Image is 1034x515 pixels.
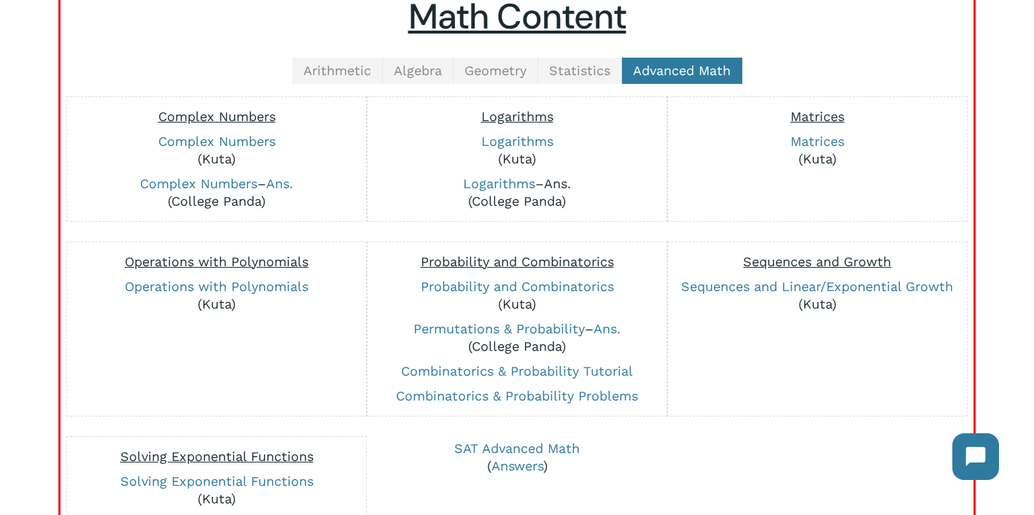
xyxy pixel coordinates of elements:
a: Solving Exponential Functions [120,473,314,489]
p: (Kuta) [74,133,359,168]
p: (Kuta) [74,278,359,313]
a: Ans. [544,176,571,191]
a: Arithmetic [292,58,383,84]
p: (Kuta) [74,473,359,508]
span: Solving Exponential Functions [120,449,314,464]
a: Statistics [538,58,622,84]
p: (Kuta) [675,133,960,168]
span: Advanced Math [633,63,731,78]
a: Complex Numbers [140,176,257,191]
a: Combinatorics & Probability Problems [396,388,638,403]
span: Operations with Polynomials [125,254,308,269]
a: Logarithms [481,133,553,149]
span: Logarithms [481,109,553,124]
p: – (College Panda) [375,175,659,210]
p: (Kuta) [375,278,659,313]
p: – (College Panda) [375,320,659,355]
a: Probability and Combinatorics [421,279,614,294]
p: (Kuta) [375,133,659,168]
p: – (College Panda) [74,175,359,210]
p: ( ) [376,440,658,475]
iframe: Chatbot [938,419,1014,495]
a: Advanced Math [622,58,742,84]
a: Combinatorics & Probability Tutorial [401,363,633,379]
span: Algebra [394,63,442,78]
span: Probability and Combinatorics [421,254,614,269]
a: Algebra [383,58,454,84]
a: Geometry [454,58,538,84]
a: Complex Numbers [158,133,276,149]
span: Arithmetic [303,63,371,78]
span: Sequences and Growth [743,254,891,269]
a: Sequences and Linear/Exponential Growth [681,279,953,294]
a: Operations with Polynomials [125,279,308,294]
a: Ans. [594,321,621,336]
a: SAT Advanced Math [454,441,580,456]
a: Answers [491,458,543,473]
span: Matrices [790,109,844,124]
span: Geometry [464,63,526,78]
a: Logarithms [463,176,535,191]
span: Complex Numbers [158,109,276,124]
p: (Kuta) [675,278,960,313]
span: Statistics [549,63,610,78]
a: Permutations & Probability [413,321,585,336]
a: Matrices [790,133,844,149]
a: Ans. [266,176,293,191]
